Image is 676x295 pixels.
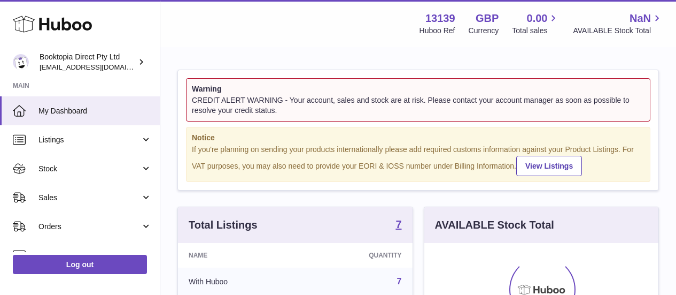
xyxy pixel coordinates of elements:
strong: Notice [192,133,644,143]
strong: 7 [395,219,401,230]
div: CREDIT ALERT WARNING - Your account, sales and stock are at risk. Please contact your account man... [192,95,644,116]
div: Booktopia Direct Pty Ltd [40,52,136,72]
th: Name [178,243,304,268]
a: 7 [397,277,402,286]
th: Quantity [304,243,412,268]
a: Log out [13,255,147,274]
span: NaN [630,11,651,26]
span: Orders [38,222,141,232]
h3: Total Listings [189,218,258,232]
a: View Listings [516,156,582,176]
span: My Dashboard [38,106,152,116]
span: Listings [38,135,141,145]
span: AVAILABLE Stock Total [573,26,663,36]
h3: AVAILABLE Stock Total [435,218,554,232]
a: 7 [395,219,401,232]
span: Total sales [512,26,560,36]
strong: 13139 [425,11,455,26]
span: Sales [38,193,141,203]
div: Huboo Ref [419,26,455,36]
strong: Warning [192,84,644,94]
div: If you're planning on sending your products internationally please add required customs informati... [192,145,644,177]
a: NaN AVAILABLE Stock Total [573,11,663,36]
span: Usage [38,251,152,261]
strong: GBP [476,11,499,26]
span: Stock [38,164,141,174]
a: 0.00 Total sales [512,11,560,36]
div: Currency [469,26,499,36]
span: 0.00 [527,11,548,26]
span: [EMAIL_ADDRESS][DOMAIN_NAME] [40,63,157,71]
img: internalAdmin-13139@internal.huboo.com [13,54,29,70]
